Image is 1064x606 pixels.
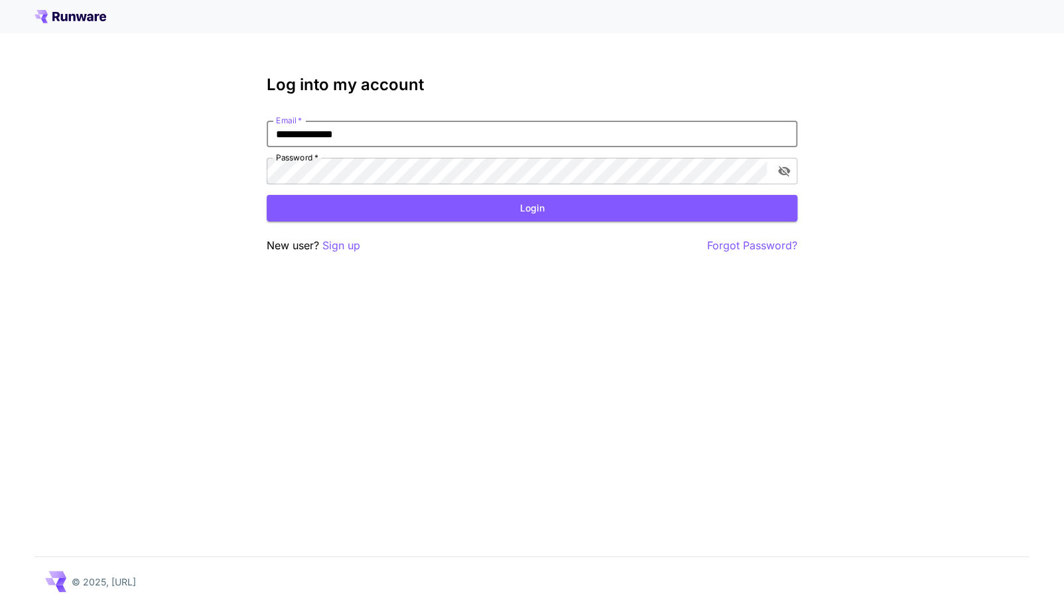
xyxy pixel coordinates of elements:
[267,237,360,254] p: New user?
[276,152,318,163] label: Password
[322,237,360,254] button: Sign up
[72,575,136,589] p: © 2025, [URL]
[772,159,796,183] button: toggle password visibility
[276,115,302,126] label: Email
[267,195,797,222] button: Login
[267,76,797,94] h3: Log into my account
[707,237,797,254] button: Forgot Password?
